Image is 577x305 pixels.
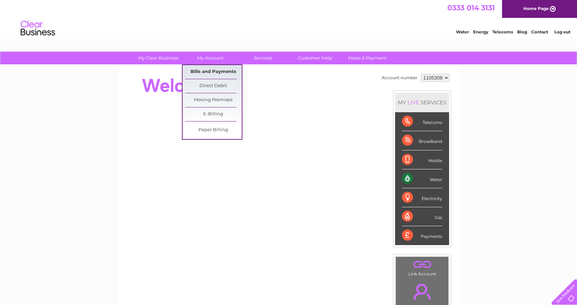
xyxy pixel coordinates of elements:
[402,131,442,150] div: Broadband
[554,29,570,34] a: Log out
[395,93,449,112] div: MY SERVICES
[456,29,469,34] a: Water
[402,226,442,245] div: Payments
[473,29,488,34] a: Energy
[402,112,442,131] div: Telecoms
[402,207,442,226] div: Gas
[395,256,449,278] td: Link Account
[406,99,421,106] div: LIVE
[492,29,513,34] a: Telecoms
[339,52,396,64] a: Make A Payment
[185,123,242,137] a: Paper Billing
[380,72,419,84] td: Account number
[402,169,442,188] div: Water
[130,52,187,64] a: My Clear Business
[235,52,291,64] a: Services
[517,29,527,34] a: Blog
[398,259,447,271] a: .
[20,18,55,39] img: logo.png
[185,93,242,107] a: Moving Premises
[402,150,442,169] div: Mobile
[182,52,239,64] a: My Account
[531,29,548,34] a: Contact
[185,107,242,121] a: E-Billing
[127,4,451,33] div: Clear Business is a trading name of Verastar Limited (registered in [GEOGRAPHIC_DATA] No. 3667643...
[447,3,495,12] a: 0333 014 3131
[398,280,447,304] a: .
[287,52,344,64] a: Customer Help
[185,79,242,93] a: Direct Debit
[185,65,242,79] a: Bills and Payments
[402,188,442,207] div: Electricity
